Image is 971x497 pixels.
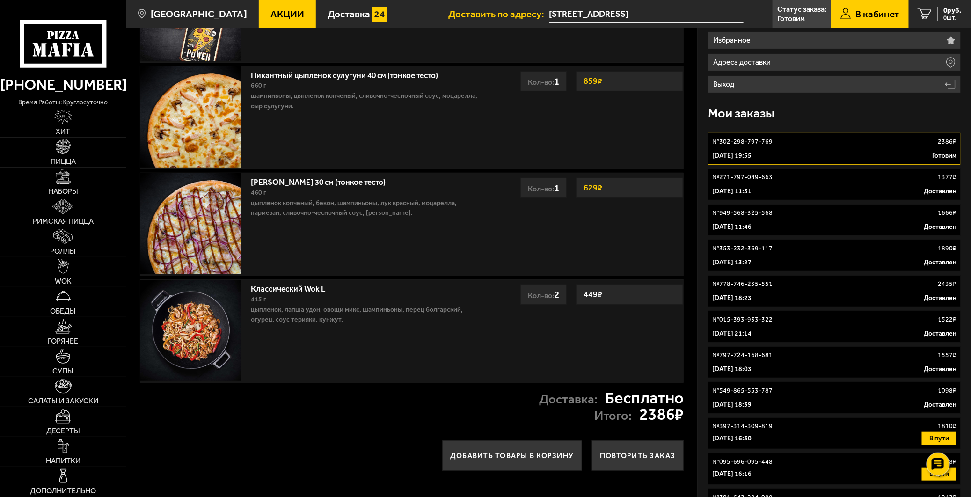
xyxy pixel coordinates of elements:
p: шампиньоны, цыпленок копченый, сливочно-чесночный соус, моцарелла, сыр сулугуни. [251,91,485,111]
p: [DATE] 18:23 [712,293,752,303]
span: 0 шт. [944,15,962,21]
button: В пути [922,432,956,445]
p: [DATE] 19:55 [712,151,752,161]
a: Классический Wok L [251,281,336,293]
strong: Бесплатно [605,390,684,407]
button: В пути [922,468,956,481]
p: 1557 ₽ [938,351,956,360]
p: цыпленок копченый, бекон, шампиньоны, лук красный, моцарелла, пармезан, сливочно-чесночный соус, ... [251,198,485,218]
span: Горячее [48,337,78,345]
strong: 449 ₽ [581,285,605,303]
p: № 397-314-309-819 [712,422,773,431]
p: Доставлен [924,329,956,338]
input: Ваш адрес доставки [549,6,744,23]
p: Доставлен [924,258,956,267]
p: [DATE] 16:16 [712,469,752,479]
span: 1 [554,75,559,87]
p: Готовим [777,15,805,22]
p: № 095-696-095-448 [712,457,773,467]
p: Доставлен [924,293,956,303]
p: № 778-746-235-551 [712,279,773,289]
a: №397-314-309-8191810₽[DATE] 16:30В пути [708,417,961,449]
a: Пикантный цыплёнок сулугуни 40 см (тонкое тесто) [251,68,448,80]
div: Кол-во: [520,285,567,305]
p: № 353-232-369-117 [712,244,773,253]
span: [GEOGRAPHIC_DATA] [151,9,248,19]
span: 1 [554,182,559,194]
strong: 859 ₽ [581,72,605,90]
span: 0 руб. [944,7,962,14]
a: №302-298-797-7692386₽[DATE] 19:55Готовим [708,133,961,165]
span: Доставить по адресу: [449,9,549,19]
p: Доставлен [924,187,956,196]
a: [PERSON_NAME] 30 см (тонкое тесто) [251,175,396,187]
p: Адреса доставки [713,58,773,66]
div: Кол-во: [520,178,567,198]
p: № 015-393-933-322 [712,315,773,324]
p: [DATE] 18:39 [712,400,752,409]
a: №271-797-049-6631377₽[DATE] 11:51Доставлен [708,168,961,200]
span: 460 г [251,189,266,197]
p: № 549-865-553-787 [712,386,773,395]
p: [DATE] 13:27 [712,258,752,267]
span: Акции [270,9,304,19]
span: Римская пицца [33,218,94,225]
p: Статус заказа: [777,6,826,13]
a: №353-232-369-1171890₽[DATE] 13:27Доставлен [708,240,961,271]
span: Напитки [46,457,80,465]
a: №778-746-235-5512435₽[DATE] 18:23Доставлен [708,275,961,307]
p: [DATE] 11:46 [712,222,752,232]
p: Доставлен [924,365,956,374]
p: 1377 ₽ [938,173,956,182]
span: Наборы [48,188,78,195]
p: [DATE] 21:14 [712,329,752,338]
p: 1666 ₽ [938,208,956,218]
p: 1810 ₽ [938,422,956,431]
p: 1890 ₽ [938,244,956,253]
p: Избранное [713,37,753,44]
p: Готовим [932,151,956,161]
span: Хит [56,128,70,135]
a: №797-724-168-6811557₽[DATE] 18:03Доставлен [708,346,961,378]
p: № 302-298-797-769 [712,137,773,146]
span: WOK [55,278,72,285]
h3: Мои заказы [708,107,774,120]
p: № 797-724-168-681 [712,351,773,360]
span: Супы [52,367,73,375]
span: Пицца [51,158,76,165]
span: Роллы [50,248,76,255]
strong: 629 ₽ [581,179,605,197]
span: Краснопутиловская улица, 23 [549,6,744,23]
button: Добавить товары в корзину [442,440,582,471]
p: 1522 ₽ [938,315,956,324]
p: Доставка: [539,393,598,406]
span: 415 г [251,295,266,303]
p: Доставлен [924,222,956,232]
span: 2 [554,289,559,300]
p: 1098 ₽ [938,386,956,395]
div: Кол-во: [520,71,567,91]
p: Выход [713,80,737,88]
p: Итого: [594,409,632,422]
p: 2386 ₽ [938,137,956,146]
p: № 271-797-049-663 [712,173,773,182]
span: Дополнительно [30,487,96,495]
img: 15daf4d41897b9f0e9f617042186c801.svg [372,7,387,22]
span: Доставка [328,9,370,19]
p: 2435 ₽ [938,279,956,289]
p: [DATE] 11:51 [712,187,752,196]
span: Обеды [50,307,76,315]
span: 660 г [251,81,266,89]
button: Повторить заказ [592,440,684,471]
p: цыпленок, лапша удон, овощи микс, шампиньоны, перец болгарский, огурец, соус терияки, кунжут. [251,305,485,325]
span: Десерты [46,427,80,435]
a: №015-393-933-3221522₽[DATE] 21:14Доставлен [708,311,961,343]
span: В кабинет [855,9,899,19]
span: Салаты и закуски [28,397,98,405]
strong: 2386 ₽ [639,407,684,423]
p: № 949-568-325-568 [712,208,773,218]
a: №095-696-095-4481728₽[DATE] 16:16В пути [708,453,961,485]
a: №949-568-325-5681666₽[DATE] 11:46Доставлен [708,204,961,236]
p: [DATE] 18:03 [712,365,752,374]
p: Доставлен [924,400,956,409]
